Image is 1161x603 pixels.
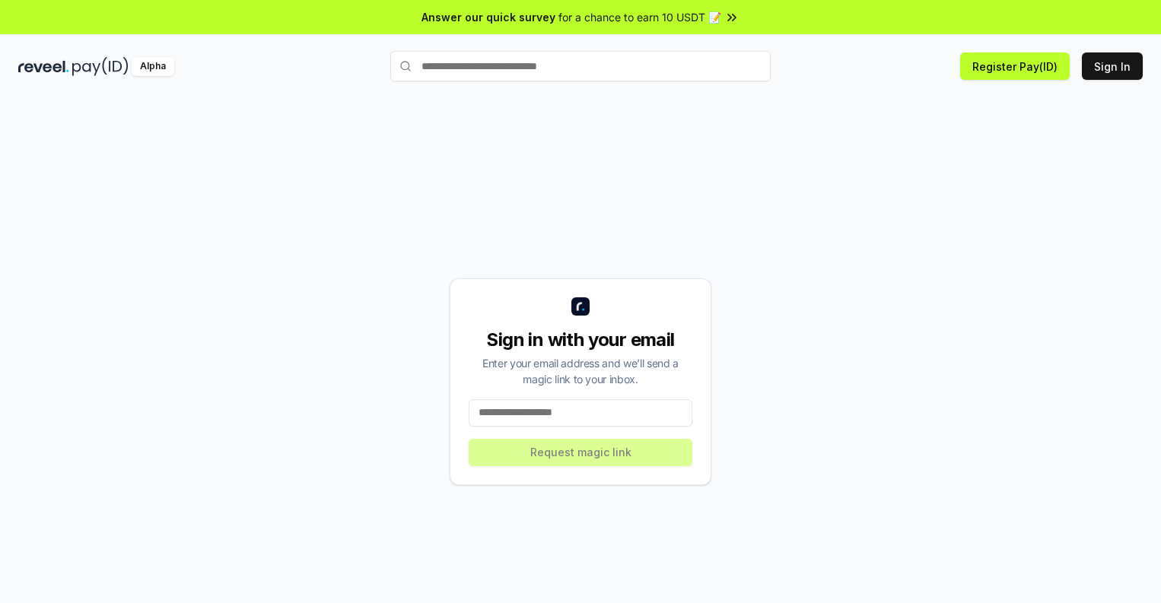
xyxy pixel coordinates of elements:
div: Sign in with your email [469,328,692,352]
button: Sign In [1082,52,1143,80]
img: reveel_dark [18,57,69,76]
img: pay_id [72,57,129,76]
div: Enter your email address and we’ll send a magic link to your inbox. [469,355,692,387]
span: Answer our quick survey [421,9,555,25]
div: Alpha [132,57,174,76]
img: logo_small [571,297,590,316]
button: Register Pay(ID) [960,52,1070,80]
span: for a chance to earn 10 USDT 📝 [558,9,721,25]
